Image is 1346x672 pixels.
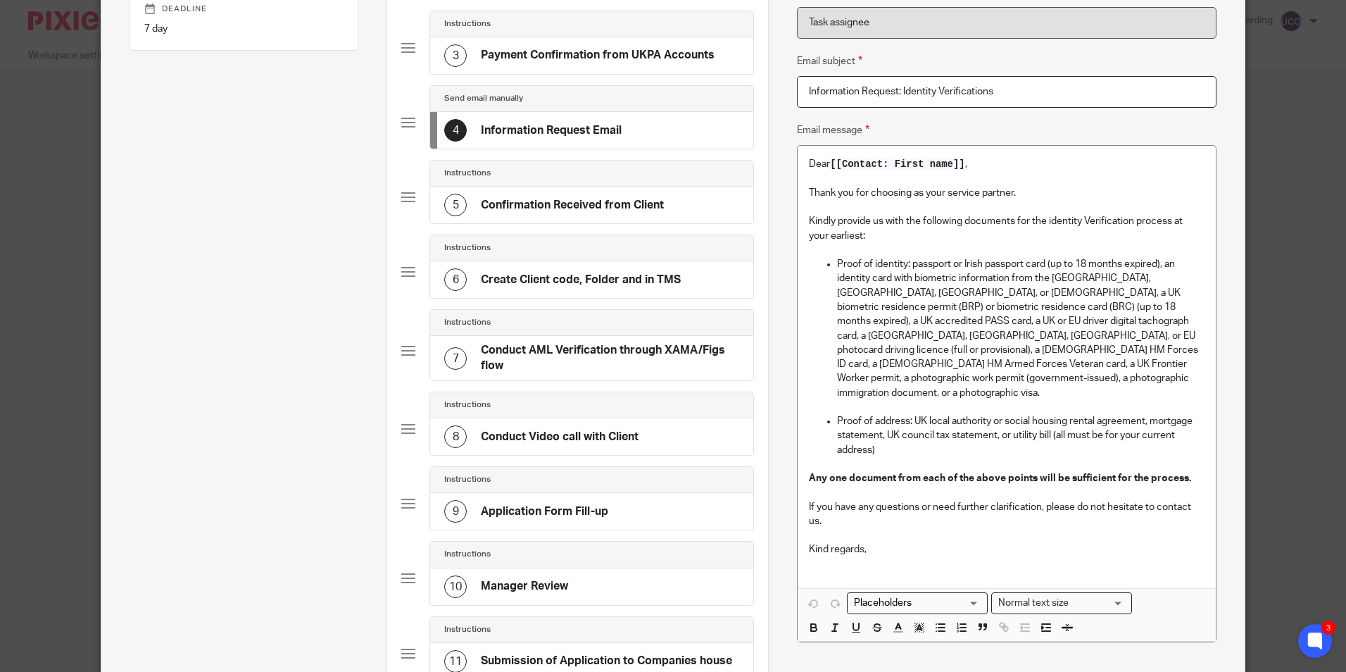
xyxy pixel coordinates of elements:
[444,168,491,179] h4: Instructions
[481,198,664,213] h4: Confirmation Received from Client
[444,399,491,411] h4: Instructions
[481,654,732,668] h4: Submission of Application to Companies house
[991,592,1132,614] div: Search for option
[144,4,344,15] p: Deadline
[830,158,964,170] span: [[Contact: First name]]
[1321,621,1335,635] div: 3
[481,343,739,373] h4: Conduct AML Verification through XAMA/Figs flow
[797,76,1216,108] input: Subject
[444,549,491,560] h4: Instructions
[837,414,1204,457] p: Proof of address: UK local authority or social housing rental agreement, mortgage statement, UK c...
[809,542,1204,556] p: Kind regards,
[809,500,1204,529] p: If you have any questions or need further clarification, please do not hesitate to contact us.
[809,186,1204,200] p: Thank you for choosing as your service partner.
[444,500,467,523] div: 9
[444,18,491,30] h4: Instructions
[444,575,467,598] div: 10
[144,22,344,36] p: 7 day
[444,194,467,216] div: 5
[797,122,869,138] label: Email message
[995,596,1071,611] span: Normal text size
[444,93,523,104] h4: Send email manually
[481,430,639,444] h4: Conduct Video call with Client
[444,242,491,254] h4: Instructions
[481,579,568,594] h4: Manager Review
[444,624,491,635] h4: Instructions
[444,347,467,370] div: 7
[481,273,681,287] h4: Create Client code, Folder and in TMS
[444,317,491,328] h4: Instructions
[847,592,988,614] div: Search for option
[444,44,467,67] div: 3
[809,157,1204,171] p: Dear ,
[444,268,467,291] div: 6
[481,123,622,138] h4: Information Request Email
[444,119,467,142] div: 4
[1073,596,1124,611] input: Search for option
[481,504,608,519] h4: Application Form Fill-up
[837,257,1204,400] p: Proof of identity: passport or Irish passport card (up to 18 months expired), an identity card wi...
[849,596,979,611] input: Search for option
[797,53,862,69] label: Email subject
[481,48,715,63] h4: Payment Confirmation from UKPA Accounts
[444,425,467,448] div: 8
[809,214,1204,243] p: Kindly provide us with the following documents for the identity Verification process at your earl...
[809,473,1191,483] strong: Any one document from each of the above points will be sufficient for the process.
[444,474,491,485] h4: Instructions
